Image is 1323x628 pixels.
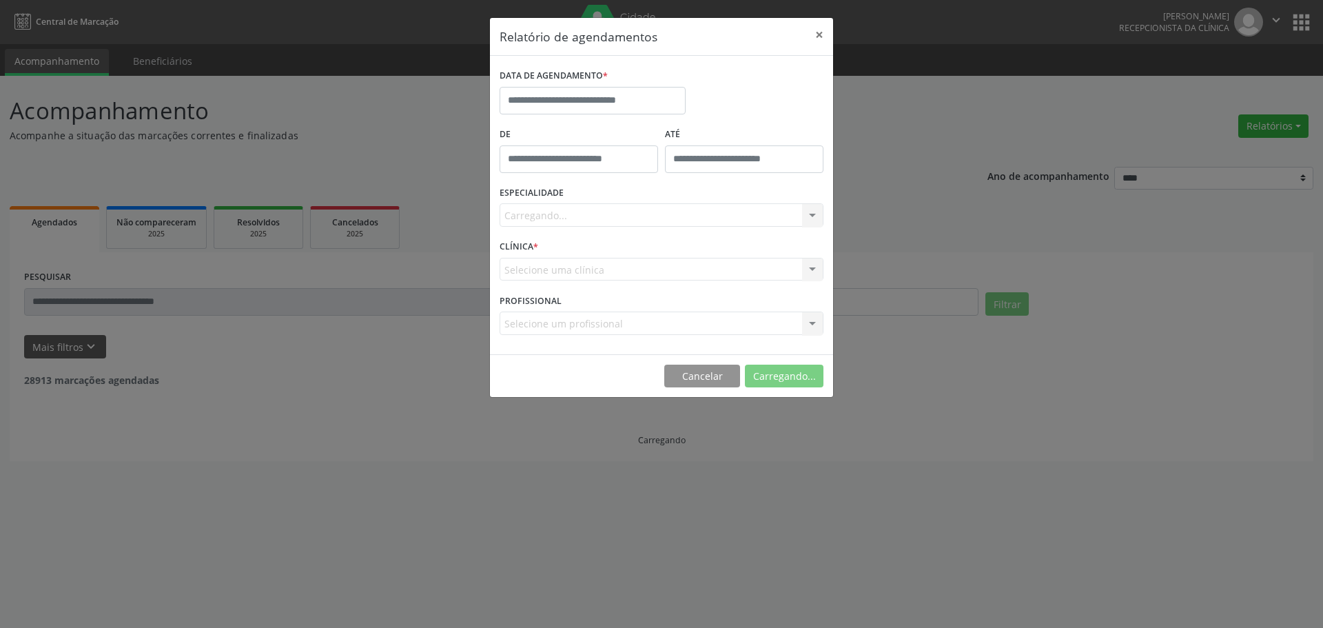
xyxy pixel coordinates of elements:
label: ATÉ [665,124,823,145]
label: PROFISSIONAL [500,290,562,312]
label: CLÍNICA [500,236,538,258]
button: Cancelar [664,365,740,388]
button: Carregando... [745,365,823,388]
button: Close [806,18,833,52]
h5: Relatório de agendamentos [500,28,657,45]
label: DATA DE AGENDAMENTO [500,65,608,87]
label: ESPECIALIDADE [500,183,564,204]
label: De [500,124,658,145]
